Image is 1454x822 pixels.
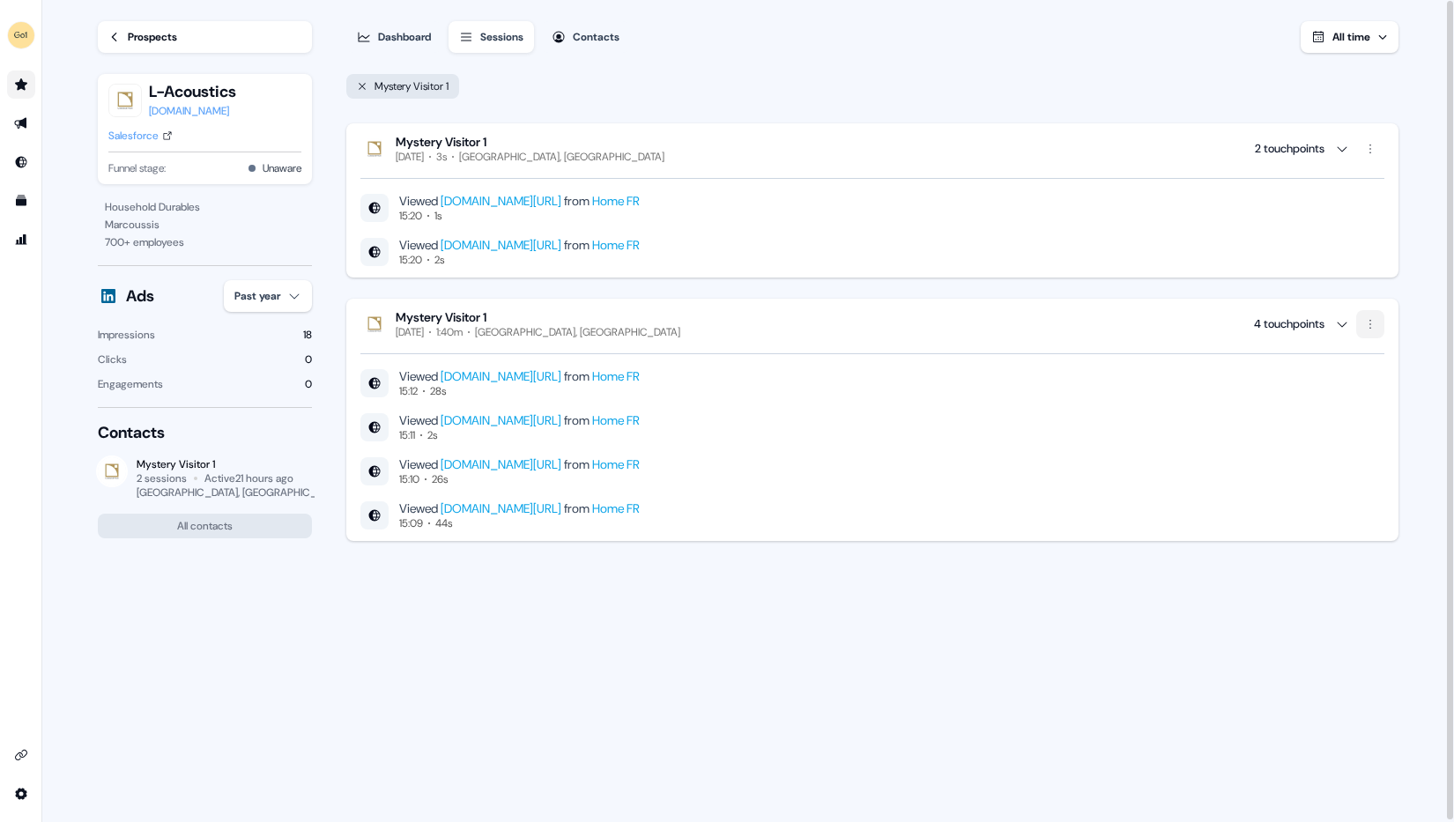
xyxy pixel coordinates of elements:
[399,428,415,442] div: 15:11
[108,127,159,144] div: Salesforce
[7,226,35,254] a: Go to attribution
[441,193,561,209] a: [DOMAIN_NAME][URL]
[441,456,561,472] a: [DOMAIN_NAME][URL]
[128,28,177,46] div: Prospects
[7,741,35,769] a: Go to integrations
[375,78,449,95] div: Mystery Visitor 1
[432,472,448,486] div: 26s
[436,150,447,164] div: 3s
[7,780,35,808] a: Go to integrations
[346,21,441,53] button: Dashboard
[98,422,312,443] div: Contacts
[441,368,561,384] a: [DOMAIN_NAME][URL]
[137,457,312,471] div: Mystery Visitor 1
[105,198,305,216] div: Household Durables
[396,309,680,325] div: Mystery Visitor 1
[399,253,422,267] div: 15:20
[378,28,431,46] div: Dashboard
[435,516,452,530] div: 44s
[399,472,419,486] div: 15:10
[399,456,640,472] div: Viewed from
[592,412,640,428] a: Home FR
[98,21,312,53] a: Prospects
[1332,30,1370,44] span: All time
[396,325,424,339] div: [DATE]
[204,471,293,485] div: Active 21 hours ago
[149,81,236,102] button: L-Acoustics
[149,102,236,120] a: [DOMAIN_NAME]
[399,500,640,516] div: Viewed from
[592,368,640,384] a: Home FR
[396,134,664,150] div: Mystery Visitor 1
[399,237,640,253] div: Viewed from
[592,237,640,253] a: Home FR
[105,233,305,251] div: 700 + employees
[399,209,422,223] div: 15:20
[98,514,312,538] button: All contacts
[430,384,446,398] div: 28s
[475,325,680,339] div: [GEOGRAPHIC_DATA], [GEOGRAPHIC_DATA]
[441,412,561,428] a: [DOMAIN_NAME][URL]
[592,500,640,516] a: Home FR
[399,368,640,384] div: Viewed from
[399,516,423,530] div: 15:09
[480,28,523,46] div: Sessions
[459,150,664,164] div: [GEOGRAPHIC_DATA], [GEOGRAPHIC_DATA]
[541,21,630,53] button: Contacts
[434,209,441,223] div: 1s
[224,280,312,312] button: Past year
[434,253,444,267] div: 2s
[449,21,534,53] button: Sessions
[98,375,163,393] div: Engagements
[108,127,173,144] a: Salesforce
[396,150,424,164] div: [DATE]
[137,485,344,500] div: [GEOGRAPHIC_DATA], [GEOGRAPHIC_DATA]
[360,164,1384,267] div: Mystery Visitor 1[DATE]3s[GEOGRAPHIC_DATA], [GEOGRAPHIC_DATA] 2 touchpoints
[305,375,312,393] div: 0
[105,216,305,233] div: Marcoussis
[441,237,561,253] a: [DOMAIN_NAME][URL]
[436,325,463,339] div: 1:40m
[441,500,561,516] a: [DOMAIN_NAME][URL]
[137,471,187,485] div: 2 sessions
[592,193,640,209] a: Home FR
[1301,21,1398,53] button: All time
[592,456,640,472] a: Home FR
[1254,315,1324,333] div: 4 touchpoints
[303,326,312,344] div: 18
[399,384,418,398] div: 15:12
[7,148,35,176] a: Go to Inbound
[7,187,35,215] a: Go to templates
[1255,140,1324,158] div: 2 touchpoints
[108,159,166,177] span: Funnel stage:
[7,109,35,137] a: Go to outbound experience
[98,351,127,368] div: Clicks
[573,28,619,46] div: Contacts
[7,70,35,99] a: Go to prospects
[126,285,154,307] div: Ads
[399,412,640,428] div: Viewed from
[98,326,155,344] div: Impressions
[360,339,1384,530] div: Mystery Visitor 1[DATE]1:40m[GEOGRAPHIC_DATA], [GEOGRAPHIC_DATA] 4 touchpoints
[360,309,1384,339] button: Mystery Visitor 1[DATE]1:40m[GEOGRAPHIC_DATA], [GEOGRAPHIC_DATA] 4 touchpoints
[360,134,1384,164] button: Mystery Visitor 1[DATE]3s[GEOGRAPHIC_DATA], [GEOGRAPHIC_DATA] 2 touchpoints
[427,428,437,442] div: 2s
[263,159,301,177] button: Unaware
[399,193,640,209] div: Viewed from
[305,351,312,368] div: 0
